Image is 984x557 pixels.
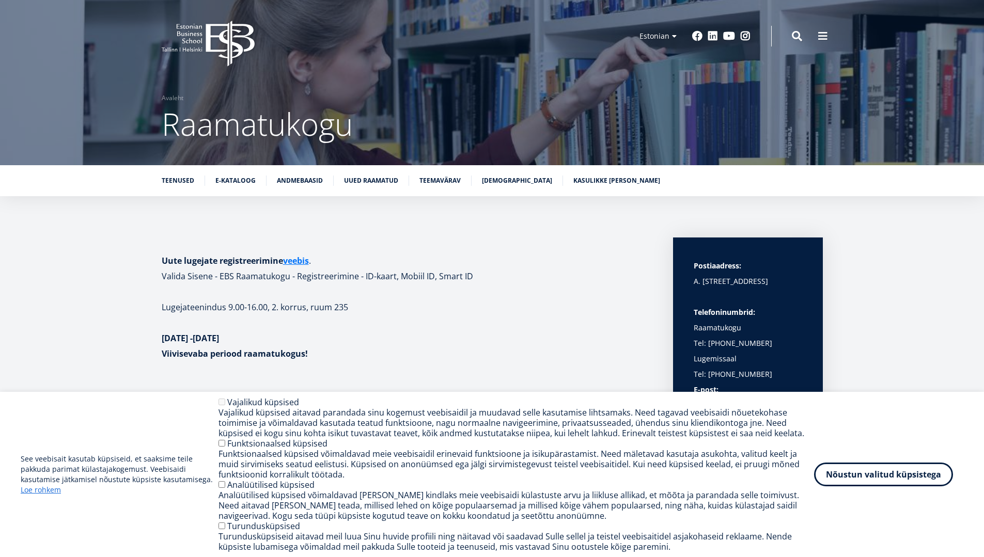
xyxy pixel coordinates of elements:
[162,93,183,103] a: Avaleht
[218,490,814,521] div: Analüütilised küpsised võimaldavad [PERSON_NAME] kindlaks meie veebisaidi külastuste arvu ja liik...
[692,31,702,41] a: Facebook
[162,348,308,359] strong: Viivisevaba periood raamatukogus!
[21,485,61,495] a: Loe rohkem
[740,31,751,41] a: Instagram
[573,176,660,186] a: Kasulikke [PERSON_NAME]
[162,103,353,145] span: Raamatukogu
[162,299,652,315] p: Lugejateenindus 9.00-16.00, 2. korrus, ruum 235
[218,407,814,438] div: Vajalikud küpsised aitavad parandada sinu kogemust veebisaidil ja muudavad selle kasutamise lihts...
[419,176,461,186] a: Teemavärav
[227,438,327,449] label: Funktsionaalsed küpsised
[162,332,219,344] strong: [DATE] -[DATE]
[162,176,194,186] a: Teenused
[277,176,323,186] a: Andmebaasid
[708,31,718,41] a: Linkedin
[694,385,719,394] strong: E-post:
[694,305,802,336] p: Raamatukogu
[227,396,299,408] label: Vajalikud küpsised
[162,255,309,266] strong: Uute lugejate registreerimine
[227,520,300,532] label: Turundusküpsised
[227,479,315,490] label: Analüütilised küpsised
[814,463,953,486] button: Nõustun valitud küpsistega
[215,176,256,186] a: E-kataloog
[694,307,755,317] strong: Telefoninumbrid:
[283,253,309,268] a: veebis
[694,261,741,270] strong: Postiaadress:
[218,531,814,552] div: Turundusküpsiseid aitavad meil luua Sinu huvide profiili ning näitavad või saadavad Sulle sellel ...
[723,31,735,41] a: Youtube
[218,449,814,480] div: Funktsionaalsed küpsised võimaldavad meie veebisaidil erinevaid funktsioone ja isikupärastamist. ...
[344,176,398,186] a: Uued raamatud
[694,274,802,289] p: A. [STREET_ADDRESS]
[694,336,802,367] p: Tel: [PHONE_NUMBER] Lugemissaal
[482,176,552,186] a: [DEMOGRAPHIC_DATA]
[694,367,802,382] p: Tel: [PHONE_NUMBER]
[162,253,652,284] h1: . Valida Sisene - EBS Raamatukogu - Registreerimine - ID-kaart, Mobiil ID, Smart ID
[21,454,218,495] p: See veebisait kasutab küpsiseid, et saaksime teile pakkuda parimat külastajakogemust. Veebisaidi ...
